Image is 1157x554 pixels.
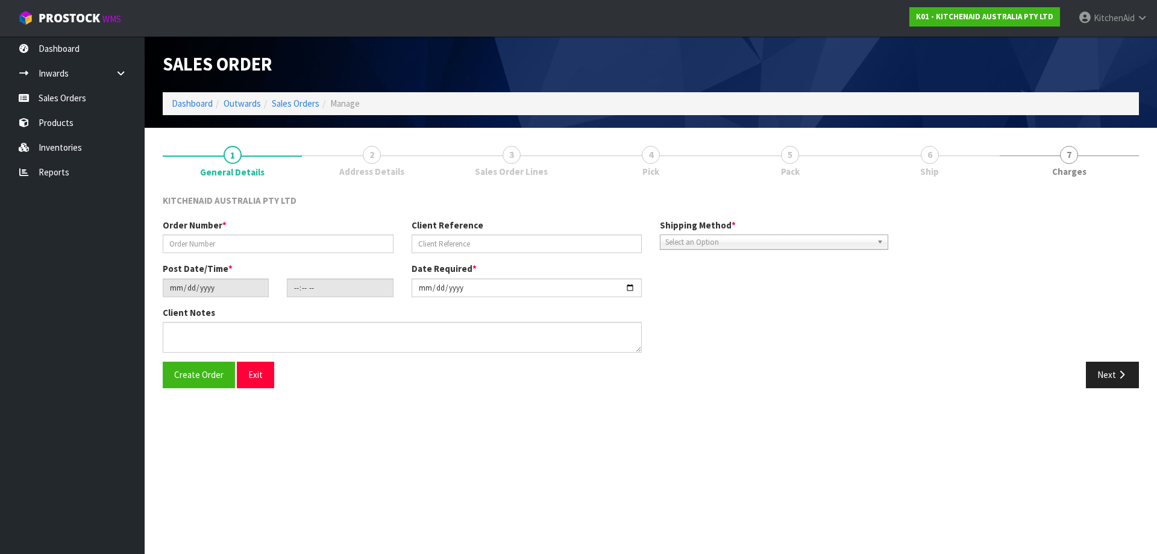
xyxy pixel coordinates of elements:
span: 7 [1060,146,1078,164]
label: Post Date/Time [163,262,233,275]
span: 5 [781,146,799,164]
span: Sales Order Lines [475,165,548,178]
span: KitchenAid [1094,12,1135,24]
a: Dashboard [172,98,213,109]
span: Charges [1052,165,1086,178]
span: KITCHENAID AUSTRALIA PTY LTD [163,195,296,206]
span: Ship [920,165,939,178]
span: 1 [224,146,242,164]
input: Client Reference [412,235,642,253]
small: WMS [102,13,121,25]
span: Pick [642,165,659,178]
span: Sales Order [163,52,272,75]
button: Exit [237,362,274,388]
span: 4 [642,146,660,164]
span: Select an Option [665,235,872,250]
span: Create Order [174,369,224,380]
a: Sales Orders [272,98,319,109]
label: Shipping Method [660,219,736,231]
button: Next [1086,362,1139,388]
span: 3 [503,146,521,164]
strong: K01 - KITCHENAID AUSTRALIA PTY LTD [916,11,1053,22]
button: Create Order [163,362,235,388]
span: Manage [330,98,360,109]
a: Outwards [224,98,261,109]
span: Address Details [339,165,404,178]
label: Client Notes [163,306,215,319]
label: Client Reference [412,219,483,231]
span: 2 [363,146,381,164]
span: ProStock [39,10,100,26]
img: cube-alt.png [18,10,33,25]
span: 6 [921,146,939,164]
span: General Details [163,185,1139,397]
label: Order Number [163,219,227,231]
span: General Details [200,166,265,178]
input: Order Number [163,235,394,253]
span: Pack [781,165,800,178]
label: Date Required [412,262,477,275]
